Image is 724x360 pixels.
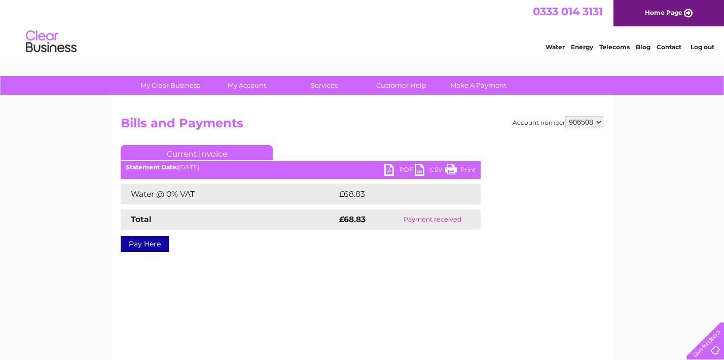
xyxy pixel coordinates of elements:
div: Account number [513,116,603,128]
td: £68.83 [337,184,460,204]
a: PDF [384,164,415,178]
a: Telecoms [599,43,630,51]
b: Statement Date: [126,163,178,171]
div: [DATE] [121,164,481,171]
a: My Clear Business [128,76,212,95]
td: Payment received [385,209,481,230]
strong: Total [131,214,152,224]
a: Water [546,43,565,51]
a: My Account [205,76,289,95]
h2: Bills and Payments [121,116,603,135]
td: Water @ 0% VAT [121,184,337,204]
a: Customer Help [359,76,443,95]
a: Print [445,164,476,178]
a: Pay Here [121,236,169,252]
a: Services [282,76,366,95]
a: Make A Payment [437,76,520,95]
a: Contact [657,43,681,51]
img: logo.png [25,26,77,57]
div: Clear Business is a trading name of Verastar Limited (registered in [GEOGRAPHIC_DATA] No. 3667643... [123,6,602,49]
a: CSV [415,164,445,178]
a: Log out [691,43,714,51]
a: 0333 014 3131 [533,5,603,18]
a: Blog [636,43,650,51]
a: Energy [571,43,593,51]
strong: £68.83 [339,214,366,224]
a: Current Invoice [121,145,273,160]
